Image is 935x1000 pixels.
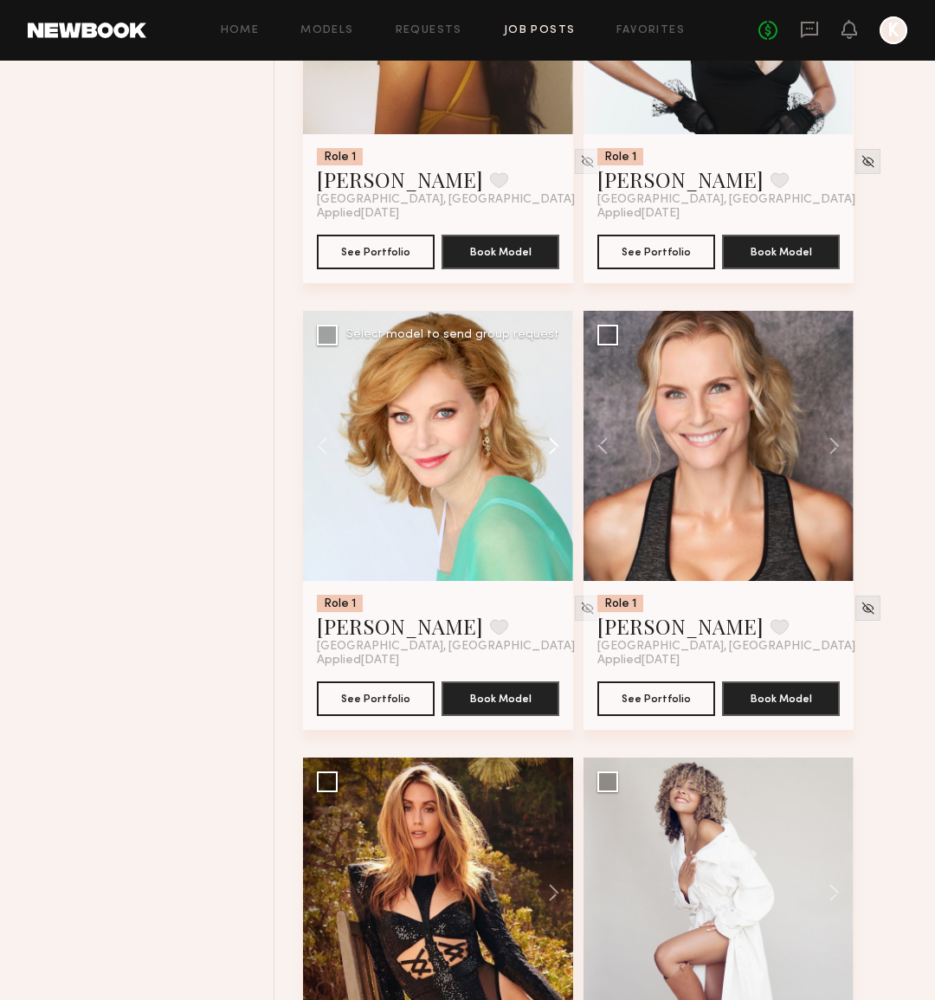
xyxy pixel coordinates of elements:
button: See Portfolio [317,681,435,716]
a: [PERSON_NAME] [597,612,764,640]
button: See Portfolio [597,235,715,269]
div: Role 1 [317,148,363,165]
a: Favorites [616,25,685,36]
div: Applied [DATE] [597,654,840,668]
button: See Portfolio [317,235,435,269]
div: Applied [DATE] [597,207,840,221]
button: Book Model [442,235,559,269]
a: [PERSON_NAME] [317,612,483,640]
a: Home [221,25,260,36]
a: Book Model [722,243,840,258]
a: Requests [396,25,462,36]
div: Applied [DATE] [317,207,559,221]
div: Role 1 [597,148,643,165]
img: Unhide Model [861,601,875,616]
a: K [880,16,907,44]
a: [PERSON_NAME] [597,165,764,193]
span: [GEOGRAPHIC_DATA], [GEOGRAPHIC_DATA] [597,193,855,207]
button: Book Model [722,235,840,269]
img: Unhide Model [580,154,595,169]
img: Unhide Model [861,154,875,169]
a: [PERSON_NAME] [317,165,483,193]
a: Book Model [722,690,840,705]
span: [GEOGRAPHIC_DATA], [GEOGRAPHIC_DATA] [317,640,575,654]
button: Book Model [722,681,840,716]
div: Role 1 [317,595,363,612]
span: [GEOGRAPHIC_DATA], [GEOGRAPHIC_DATA] [317,193,575,207]
img: Unhide Model [580,601,595,616]
button: See Portfolio [597,681,715,716]
div: Select model to send group request [346,329,559,341]
a: Book Model [442,243,559,258]
a: Book Model [442,690,559,705]
a: Job Posts [504,25,576,36]
button: Book Model [442,681,559,716]
div: Role 1 [597,595,643,612]
span: [GEOGRAPHIC_DATA], [GEOGRAPHIC_DATA] [597,640,855,654]
div: Applied [DATE] [317,654,559,668]
a: Models [300,25,353,36]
